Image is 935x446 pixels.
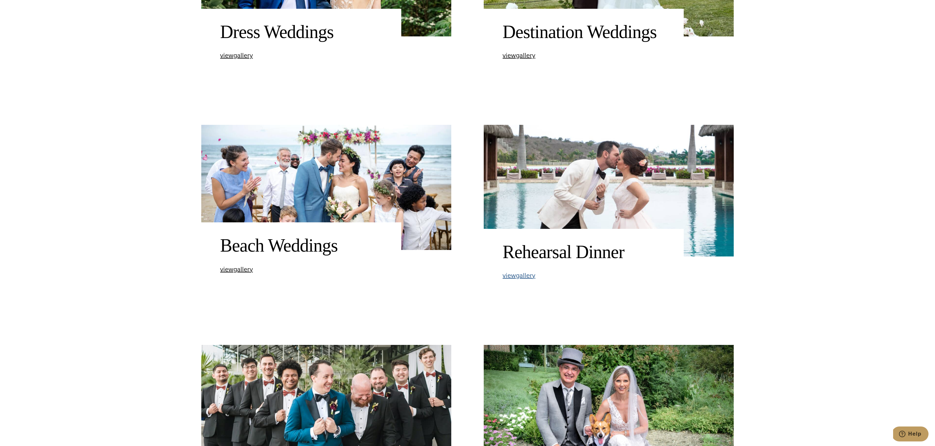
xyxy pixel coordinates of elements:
[893,426,929,443] iframe: Opens a widget where you can chat to one of our agents
[503,52,535,59] a: viewgallery
[503,272,535,279] a: viewgallery
[503,270,535,280] span: view gallery
[484,125,734,256] img: Bride and groom kissing while overlooking outdoor pool. Groom in custom Zegna white dinner jacket...
[201,125,451,250] img: Groom getting ready to kiss bride on beach with ocean in background. Groom wearing light blue Zeg...
[503,50,535,60] span: view gallery
[220,264,253,274] span: view gallery
[220,235,382,256] h2: Beach Weddings
[220,266,253,273] a: viewgallery
[220,52,253,59] a: viewgallery
[503,21,665,43] h2: Destination Weddings
[503,241,665,263] h2: Rehearsal Dinner
[220,21,382,43] h2: Dress Weddings
[220,50,253,60] span: view gallery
